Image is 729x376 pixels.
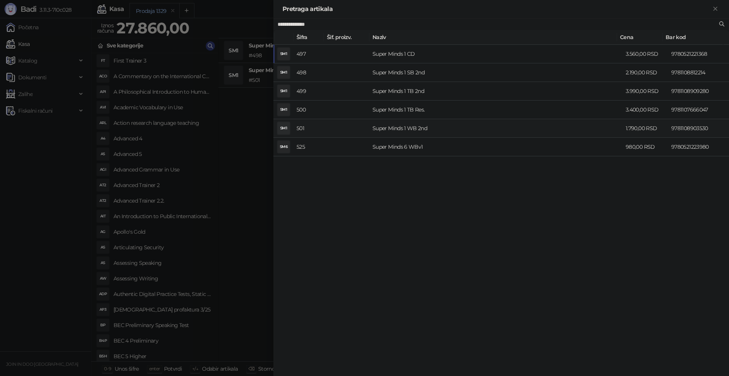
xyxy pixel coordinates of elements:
td: 9781108903530 [668,119,729,138]
td: Super Minds 1 TB 2nd [369,82,623,101]
td: 1.790,00 RSD [623,119,668,138]
td: 9781108812214 [668,63,729,82]
td: 9781107666047 [668,101,729,119]
td: Super Minds 1 WB 2nd [369,119,623,138]
button: Zatvori [711,5,720,14]
td: Super Minds 1 CD [369,45,623,63]
div: SM1 [278,48,290,60]
td: 3.990,00 RSD [623,82,668,101]
td: Super Minds 1 TB Res. [369,101,623,119]
th: Šif. proizv. [324,30,369,45]
div: SM1 [278,85,290,97]
div: SM1 [278,66,290,79]
th: Cena [617,30,663,45]
th: Naziv [369,30,617,45]
td: 498 [293,63,324,82]
div: SM1 [278,104,290,116]
td: 501 [293,119,324,138]
td: 9780521221368 [668,45,729,63]
td: 499 [293,82,324,101]
td: 3.560,00 RSD [623,45,668,63]
td: Super Minds 1 SB 2nd [369,63,623,82]
td: 497 [293,45,324,63]
td: 9781108909280 [668,82,729,101]
td: 525 [293,138,324,156]
td: 3.400,00 RSD [623,101,668,119]
div: SM1 [278,122,290,134]
th: Bar kod [663,30,723,45]
td: 980,00 RSD [623,138,668,156]
div: Pretraga artikala [282,5,711,14]
div: SM6 [278,141,290,153]
td: 9780521223980 [668,138,729,156]
td: 2.190,00 RSD [623,63,668,82]
td: Super Minds 6 WBv1 [369,138,623,156]
td: 500 [293,101,324,119]
th: Šifra [293,30,324,45]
